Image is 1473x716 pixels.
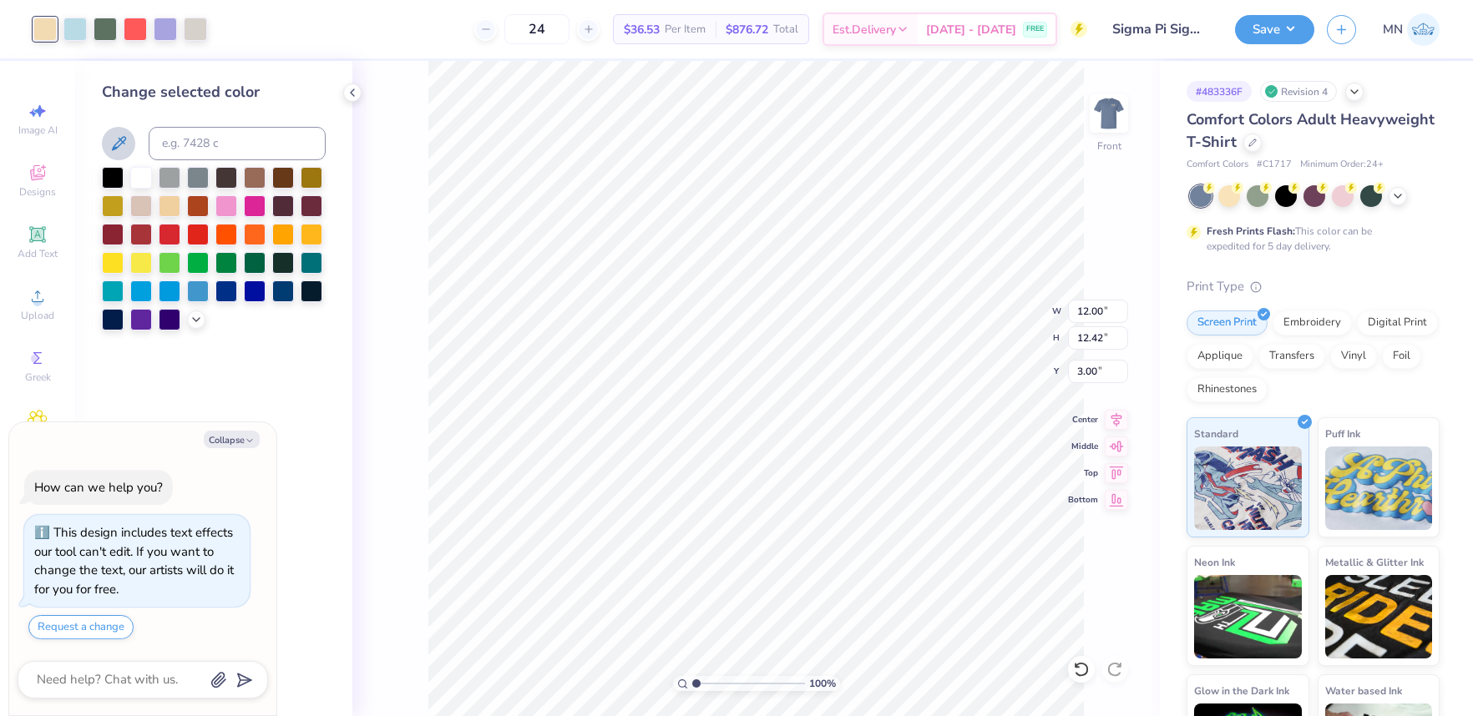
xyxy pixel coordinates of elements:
[28,615,134,639] button: Request a change
[624,21,660,38] span: $36.53
[1257,158,1292,172] span: # C1717
[1026,23,1044,35] span: FREE
[1187,109,1435,152] span: Comfort Colors Adult Heavyweight T-Shirt
[1194,425,1238,442] span: Standard
[809,676,836,691] span: 100 %
[1325,425,1360,442] span: Puff Ink
[1260,81,1337,102] div: Revision 4
[18,124,58,137] span: Image AI
[504,14,569,44] input: – –
[1407,13,1440,46] img: Mark Navarro
[1092,97,1126,130] img: Front
[1068,494,1098,506] span: Bottom
[149,127,326,160] input: e.g. 7428 c
[1187,377,1268,402] div: Rhinestones
[926,21,1016,38] span: [DATE] - [DATE]
[1194,682,1289,699] span: Glow in the Dark Ink
[102,81,326,103] div: Change selected color
[1325,575,1433,658] img: Metallic & Glitter Ink
[204,431,260,448] button: Collapse
[1187,81,1252,102] div: # 483336F
[1187,344,1253,369] div: Applique
[34,524,234,598] div: This design includes text effects our tool can't edit. If you want to change the text, our artist...
[1325,446,1433,530] img: Puff Ink
[1187,310,1268,335] div: Screen Print
[21,309,54,322] span: Upload
[773,21,798,38] span: Total
[1207,224,1412,254] div: This color can be expedited for 5 day delivery.
[1330,344,1377,369] div: Vinyl
[1187,277,1440,296] div: Print Type
[1273,310,1352,335] div: Embroidery
[1235,15,1314,44] button: Save
[1100,13,1222,46] input: Untitled Design
[1194,575,1302,658] img: Neon Ink
[1097,139,1121,154] div: Front
[1382,344,1421,369] div: Foil
[1258,344,1325,369] div: Transfers
[726,21,768,38] span: $876.72
[34,479,163,496] div: How can we help you?
[1383,20,1403,39] span: MN
[1194,446,1302,530] img: Standard
[1068,467,1098,479] span: Top
[833,21,896,38] span: Est. Delivery
[1325,553,1424,571] span: Metallic & Glitter Ink
[1357,310,1438,335] div: Digital Print
[1207,224,1295,238] strong: Fresh Prints Flash:
[19,185,56,199] span: Designs
[1187,158,1248,172] span: Comfort Colors
[25,371,51,384] span: Greek
[1383,13,1440,46] a: MN
[1068,441,1098,452] span: Middle
[1194,553,1235,571] span: Neon Ink
[1068,414,1098,426] span: Center
[1300,158,1384,172] span: Minimum Order: 24 +
[18,247,58,260] span: Add Text
[1325,682,1402,699] span: Water based Ink
[665,21,706,38] span: Per Item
